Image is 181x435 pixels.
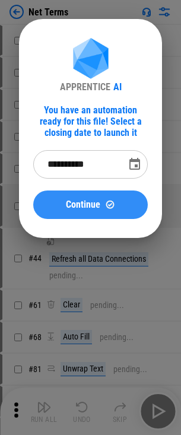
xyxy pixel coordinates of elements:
[66,200,100,209] span: Continue
[105,199,115,209] img: Continue
[123,153,147,176] button: Choose date, selected date is Sep 12, 2025
[33,190,148,219] button: ContinueContinue
[113,81,122,93] div: AI
[33,104,148,138] div: You have an automation ready for this file! Select a closing date to launch it
[67,38,115,81] img: Apprentice AI
[60,81,110,93] div: APPRENTICE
